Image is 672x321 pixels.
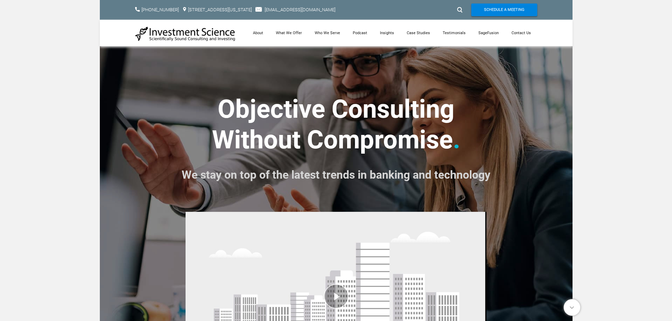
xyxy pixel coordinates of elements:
span: Schedule A Meeting [484,4,525,16]
a: [STREET_ADDRESS][US_STATE]​ [188,7,252,12]
a: Who We Serve [308,20,346,46]
a: What We Offer [270,20,308,46]
a: Contact Us [505,20,537,46]
font: . [453,125,460,155]
a: [PHONE_NUMBER] [141,7,179,12]
a: [EMAIL_ADDRESS][DOMAIN_NAME] [265,7,335,12]
img: Investment Science | NYC Consulting Services [135,26,236,42]
a: Case Studies [400,20,436,46]
a: Schedule A Meeting [471,4,537,16]
font: We stay on top of the latest trends in banking and technology [182,168,490,181]
a: About [247,20,270,46]
strong: ​Objective Consulting ​Without Compromise [212,94,455,154]
a: Testimonials [436,20,472,46]
a: Insights [374,20,400,46]
a: Podcast [346,20,374,46]
a: SageFusion [472,20,505,46]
